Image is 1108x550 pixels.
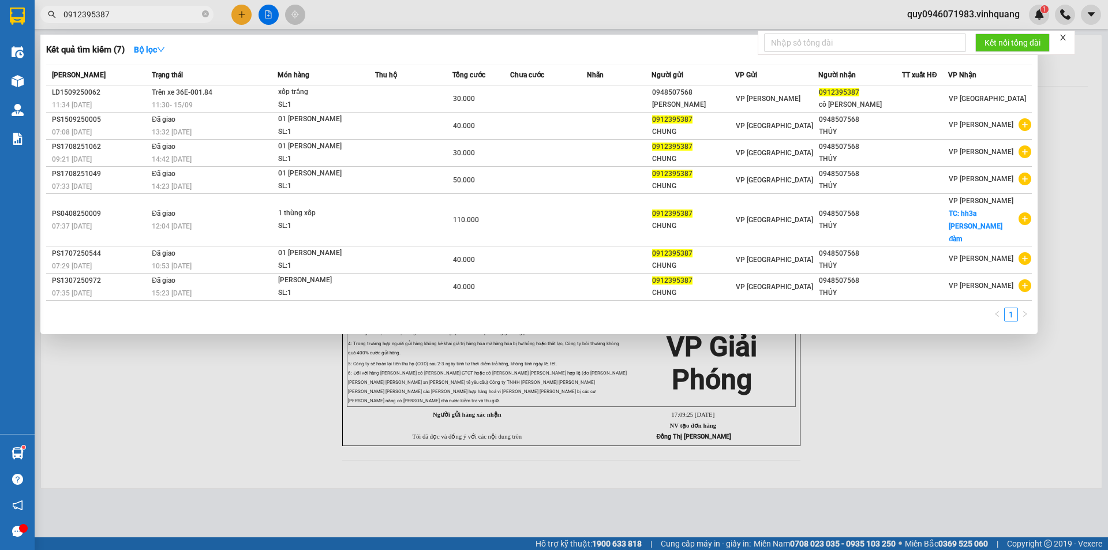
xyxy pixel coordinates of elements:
[1019,252,1031,265] span: plus-circle
[652,143,692,151] span: 0912395387
[157,46,165,54] span: down
[819,208,901,220] div: 0948507568
[152,262,192,270] span: 10:53 [DATE]
[1018,308,1032,321] li: Next Page
[278,260,365,272] div: SL: 1
[949,148,1013,156] span: VP [PERSON_NAME]
[375,71,397,79] span: Thu hộ
[46,44,125,56] h3: Kết quả tìm kiếm ( 7 )
[818,71,856,79] span: Người nhận
[52,262,92,270] span: 07:29 [DATE]
[652,260,735,272] div: CHUNG
[453,283,475,291] span: 40.000
[152,71,183,79] span: Trạng thái
[63,8,200,21] input: Tìm tên, số ĐT hoặc mã đơn
[278,180,365,193] div: SL: 1
[52,155,92,163] span: 09:21 [DATE]
[278,140,365,153] div: 01 [PERSON_NAME]
[652,170,692,178] span: 0912395387
[1021,310,1028,317] span: right
[12,46,24,58] img: warehouse-icon
[52,168,148,180] div: PS1708251049
[652,153,735,165] div: CHUNG
[52,101,92,109] span: 11:34 [DATE]
[736,256,813,264] span: VP [GEOGRAPHIC_DATA]
[152,289,192,297] span: 15:23 [DATE]
[1004,308,1018,321] li: 1
[975,33,1050,52] button: Kết nối tổng đài
[52,71,106,79] span: [PERSON_NAME]
[278,207,365,220] div: 1 thùng xốp
[453,122,475,130] span: 40.000
[819,141,901,153] div: 0948507568
[736,149,813,157] span: VP [GEOGRAPHIC_DATA]
[278,99,365,111] div: SL: 1
[819,168,901,180] div: 0948507568
[949,175,1013,183] span: VP [PERSON_NAME]
[152,101,193,109] span: 11:30 - 15/09
[736,122,813,130] span: VP [GEOGRAPHIC_DATA]
[652,99,735,111] div: [PERSON_NAME]
[1005,308,1017,321] a: 1
[152,143,175,151] span: Đã giao
[652,249,692,257] span: 0912395387
[453,256,475,264] span: 40.000
[152,209,175,218] span: Đã giao
[1018,308,1032,321] button: right
[1059,33,1067,42] span: close
[652,220,735,232] div: CHUNG
[1019,145,1031,158] span: plus-circle
[652,126,735,138] div: CHUNG
[278,71,309,79] span: Món hàng
[48,10,56,18] span: search
[453,95,475,103] span: 30.000
[652,87,735,99] div: 0948507568
[453,176,475,184] span: 50.000
[278,220,365,233] div: SL: 1
[652,115,692,124] span: 0912395387
[949,121,1013,129] span: VP [PERSON_NAME]
[52,289,92,297] span: 07:35 [DATE]
[510,71,544,79] span: Chưa cước
[52,141,148,153] div: PS1708251062
[736,283,813,291] span: VP [GEOGRAPHIC_DATA]
[736,176,813,184] span: VP [GEOGRAPHIC_DATA]
[22,446,25,449] sup: 1
[1019,173,1031,185] span: plus-circle
[52,248,148,260] div: PS1707250544
[949,255,1013,263] span: VP [PERSON_NAME]
[819,220,901,232] div: THỦY
[736,95,800,103] span: VP [PERSON_NAME]
[52,275,148,287] div: PS1307250972
[453,216,479,224] span: 110.000
[52,114,148,126] div: PS1509250005
[819,180,901,192] div: THỦY
[152,249,175,257] span: Đã giao
[202,9,209,20] span: close-circle
[819,153,901,165] div: THỦY
[152,128,192,136] span: 13:32 [DATE]
[152,170,175,178] span: Đã giao
[819,260,901,272] div: THỦY
[1019,118,1031,131] span: plus-circle
[1019,279,1031,292] span: plus-circle
[278,153,365,166] div: SL: 1
[12,75,24,87] img: warehouse-icon
[52,222,92,230] span: 07:37 [DATE]
[985,36,1040,49] span: Kết nối tổng đài
[278,113,365,126] div: 01 [PERSON_NAME]
[152,276,175,285] span: Đã giao
[52,87,148,99] div: LD1509250062
[1019,212,1031,225] span: plus-circle
[736,216,813,224] span: VP [GEOGRAPHIC_DATA]
[278,287,365,300] div: SL: 1
[735,71,757,79] span: VP Gửi
[152,222,192,230] span: 12:04 [DATE]
[278,274,365,287] div: [PERSON_NAME]
[819,114,901,126] div: 0948507568
[12,474,23,485] span: question-circle
[819,275,901,287] div: 0948507568
[452,71,485,79] span: Tổng cước
[52,208,148,220] div: PS0408250009
[819,99,901,111] div: cô [PERSON_NAME]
